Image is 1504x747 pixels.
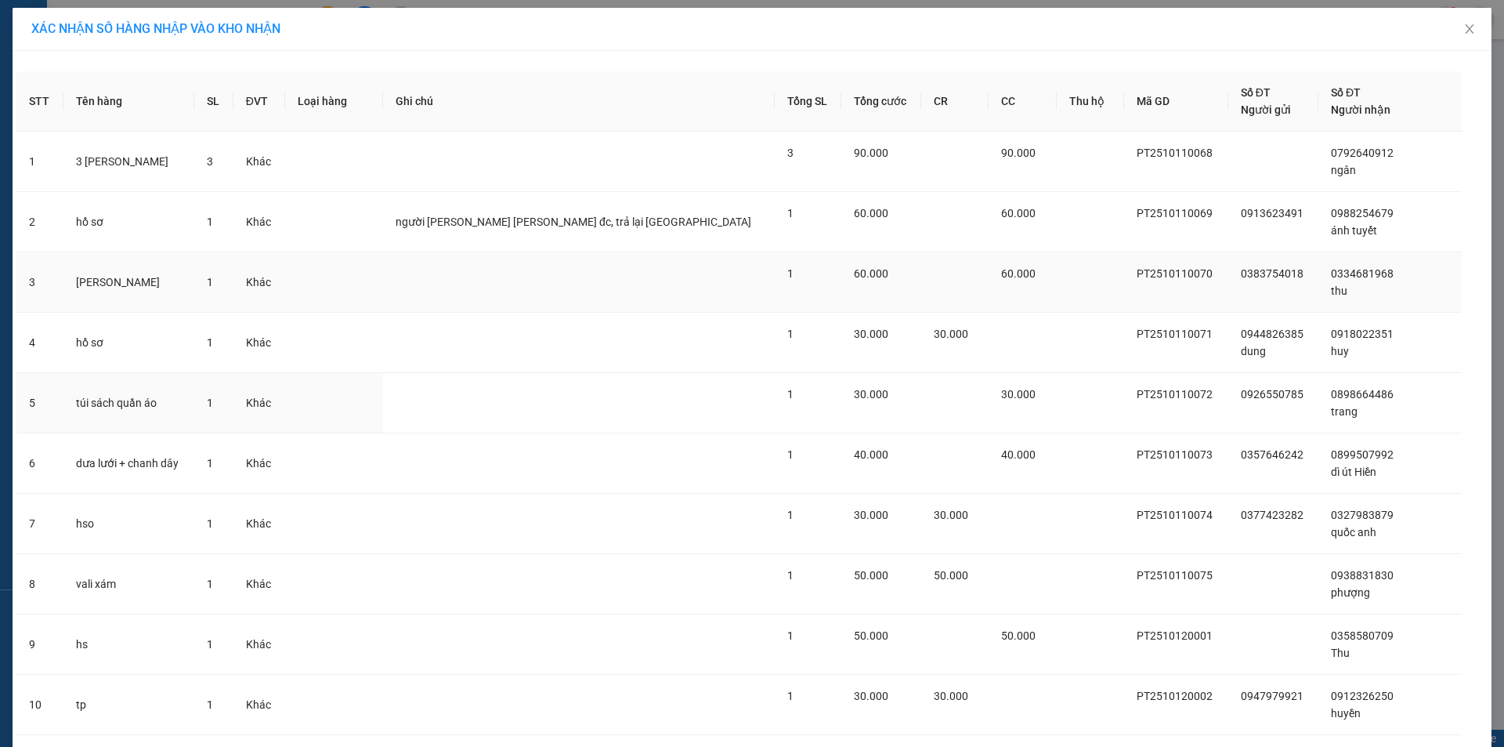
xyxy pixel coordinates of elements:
[1241,207,1303,219] span: 0913623491
[854,448,888,461] span: 40.000
[233,675,285,735] td: Khác
[1137,328,1213,340] span: PT2510110071
[1331,267,1394,280] span: 0334681968
[207,578,213,590] span: 1
[921,71,989,132] th: CR
[1137,388,1213,401] span: PT2510110072
[16,675,63,735] td: 10
[194,71,233,132] th: SL
[787,267,794,280] span: 1
[787,690,794,702] span: 1
[1331,405,1358,418] span: trang
[233,192,285,252] td: Khác
[233,373,285,433] td: Khác
[1331,586,1370,599] span: phượng
[1001,147,1036,159] span: 90.000
[1137,690,1213,702] span: PT2510120002
[1241,690,1303,702] span: 0947979921
[63,71,195,132] th: Tên hàng
[1331,388,1394,401] span: 0898664486
[841,71,921,132] th: Tổng cước
[1137,448,1213,461] span: PT2510110073
[1331,647,1350,659] span: Thu
[207,397,213,409] span: 1
[1331,164,1356,176] span: ngân
[63,675,195,735] td: tp
[63,313,195,373] td: hồ sơ
[1331,147,1394,159] span: 0792640912
[1331,466,1376,478] span: dì út Hiền
[63,192,195,252] td: hồ sơ
[1331,509,1394,521] span: 0327983879
[787,448,794,461] span: 1
[396,216,751,228] span: người [PERSON_NAME] [PERSON_NAME] đc, trả lại [GEOGRAPHIC_DATA]
[16,132,63,192] td: 1
[16,433,63,494] td: 6
[1001,207,1036,219] span: 60.000
[1463,23,1476,35] span: close
[854,147,888,159] span: 90.000
[63,132,195,192] td: 3 [PERSON_NAME]
[787,629,794,642] span: 1
[207,698,213,711] span: 1
[16,252,63,313] td: 3
[1001,388,1036,401] span: 30.000
[1331,345,1349,357] span: huy
[1137,509,1213,521] span: PT2510110074
[854,569,888,582] span: 50.000
[787,207,794,219] span: 1
[1137,267,1213,280] span: PT2510110070
[207,155,213,168] span: 3
[63,494,195,554] td: hso
[1241,345,1266,357] span: dung
[233,433,285,494] td: Khác
[1137,207,1213,219] span: PT2510110069
[934,569,968,582] span: 50.000
[1331,207,1394,219] span: 0988254679
[1241,103,1291,116] span: Người gửi
[1331,285,1347,297] span: thu
[207,638,213,651] span: 1
[787,147,794,159] span: 3
[207,336,213,349] span: 1
[1331,707,1361,720] span: huyền
[63,433,195,494] td: dưa lưới + chanh dây
[934,690,968,702] span: 30.000
[854,267,888,280] span: 60.000
[207,517,213,530] span: 1
[1241,86,1271,99] span: Số ĐT
[233,313,285,373] td: Khác
[1331,103,1390,116] span: Người nhận
[233,132,285,192] td: Khác
[1331,526,1376,538] span: quốc anh
[1137,569,1213,582] span: PT2510110075
[787,388,794,401] span: 1
[1331,690,1394,702] span: 0912326250
[1331,569,1394,582] span: 0938831830
[1057,71,1124,132] th: Thu hộ
[1448,8,1491,52] button: Close
[1331,328,1394,340] span: 0918022351
[787,509,794,521] span: 1
[233,554,285,615] td: Khác
[233,252,285,313] td: Khác
[1241,267,1303,280] span: 0383754018
[787,328,794,340] span: 1
[233,71,285,132] th: ĐVT
[16,554,63,615] td: 8
[1001,267,1036,280] span: 60.000
[1241,328,1303,340] span: 0944826385
[31,21,280,36] span: XÁC NHẬN SỐ HÀNG NHẬP VÀO KHO NHẬN
[16,313,63,373] td: 4
[1331,448,1394,461] span: 0899507992
[854,690,888,702] span: 30.000
[16,494,63,554] td: 7
[63,373,195,433] td: túi sách quần áo
[1331,224,1377,237] span: ánh tuyết
[16,615,63,675] td: 9
[207,276,213,288] span: 1
[1331,86,1361,99] span: Số ĐT
[1241,448,1303,461] span: 0357646242
[934,328,968,340] span: 30.000
[934,509,968,521] span: 30.000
